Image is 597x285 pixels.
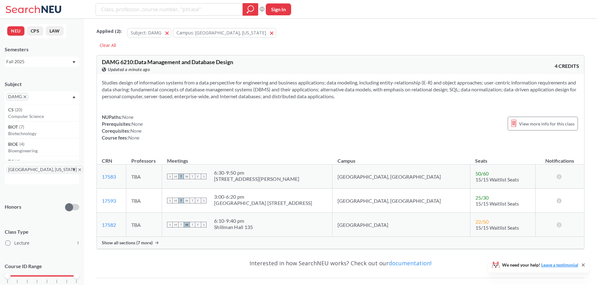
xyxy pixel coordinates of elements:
[6,166,83,173] span: [GEOGRAPHIC_DATA], [US_STATE]X to remove pill
[5,91,79,104] div: DAMGX to remove pillDropdown arrowCS(20)Computer ScienceBIOT(7)BiotechnologyBIOE(4)Bioengineering...
[8,158,15,165] span: DS
[27,26,43,36] button: CPS
[5,164,79,184] div: [GEOGRAPHIC_DATA], [US_STATE]X to remove pillDropdown arrow
[77,240,79,247] span: 1
[475,170,489,176] span: 50 / 60
[173,222,178,227] span: M
[126,189,162,213] td: TBA
[72,61,76,64] svg: Dropdown arrow
[190,198,195,203] span: T
[214,200,312,206] div: [GEOGRAPHIC_DATA] [STREET_ADDRESS]
[5,239,79,247] label: Lecture
[8,124,19,130] span: BIOT
[8,148,79,154] p: Bioengineering
[214,194,312,200] div: 3:00 - 6:20 pm
[195,222,201,227] span: F
[162,151,333,165] th: Meetings
[167,174,173,179] span: S
[128,135,139,140] span: None
[6,93,28,100] span: DAMGX to remove pill
[97,254,584,272] div: Interested in how SearchNEU works? Check out our
[475,195,489,201] span: 25 / 30
[101,4,238,15] input: Class, professor, course number, "phrase"
[127,28,171,38] button: Subject: DAMG
[167,198,173,203] span: S
[333,165,470,189] td: [GEOGRAPHIC_DATA], [GEOGRAPHIC_DATA]
[19,141,24,147] span: ( 4 )
[173,198,178,203] span: M
[178,222,184,227] span: T
[6,58,72,65] div: Fall 2025
[184,174,190,179] span: W
[126,165,162,189] td: TBA
[173,28,276,38] button: Campus: [GEOGRAPHIC_DATA], [US_STATE]
[7,26,24,36] button: NEU
[470,151,535,165] th: Seats
[8,106,15,113] span: CS
[201,222,207,227] span: S
[97,28,122,35] span: Applied ( 2 ):
[15,107,22,112] span: ( 20 )
[5,81,79,88] div: Subject
[78,168,81,171] svg: X to remove pill
[5,263,79,270] p: Course ID Range
[247,5,254,14] svg: magnifying glass
[5,46,79,53] div: Semesters
[126,213,162,237] td: TBA
[122,114,134,120] span: None
[102,114,143,141] div: NUPaths: Prerequisites: Corequisites: Course fees:
[15,159,20,164] span: ( 4 )
[475,225,519,231] span: 15/15 Waitlist Seats
[214,224,253,230] div: Shillman Hall 135
[167,222,173,227] span: S
[195,174,201,179] span: F
[102,198,116,204] a: 17593
[536,151,584,165] th: Notifications
[201,174,207,179] span: S
[178,174,184,179] span: T
[475,176,519,182] span: 15/15 Waitlist Seats
[8,113,79,120] p: Computer Science
[333,189,470,213] td: [GEOGRAPHIC_DATA], [GEOGRAPHIC_DATA]
[102,174,116,180] a: 17583
[178,198,184,203] span: T
[176,30,266,36] span: Campus: [GEOGRAPHIC_DATA], [US_STATE]
[97,237,584,249] div: Show all sections (7 more)
[102,222,116,228] a: 17582
[184,198,190,203] span: W
[5,203,21,211] p: Honors
[132,121,143,127] span: None
[519,120,574,128] span: View more info for this class
[5,228,79,235] span: Class Type
[243,3,258,16] div: magnifying glass
[24,95,26,98] svg: X to remove pill
[97,41,119,50] div: Clear All
[184,222,190,227] span: W
[475,219,489,225] span: 22 / 50
[333,213,470,237] td: [GEOGRAPHIC_DATA]
[8,130,79,137] p: Biotechnology
[201,198,207,203] span: S
[131,30,161,36] span: Subject: DAMG
[72,96,76,98] svg: Dropdown arrow
[102,240,153,246] span: Show all sections (7 more)
[102,59,233,65] span: DAMG 6210 : Data Management and Database Design
[541,262,578,267] a: Leave a testimonial
[214,170,299,176] div: 6:30 - 9:50 pm
[190,222,195,227] span: T
[214,218,253,224] div: 6:10 - 9:40 pm
[5,57,79,67] div: Fall 2025Dropdown arrow
[475,201,519,206] span: 15/15 Waitlist Seats
[214,176,299,182] div: [STREET_ADDRESS][PERSON_NAME]
[389,259,432,267] a: documentation!
[126,151,162,165] th: Professors
[333,151,470,165] th: Campus
[173,174,178,179] span: M
[555,63,579,69] span: 4 CREDITS
[102,79,579,100] section: Studies design of information systems from a data perspective for engineering and business applic...
[19,124,24,130] span: ( 7 )
[8,141,19,148] span: BIOE
[130,128,142,134] span: None
[266,3,291,15] button: Sign In
[190,174,195,179] span: T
